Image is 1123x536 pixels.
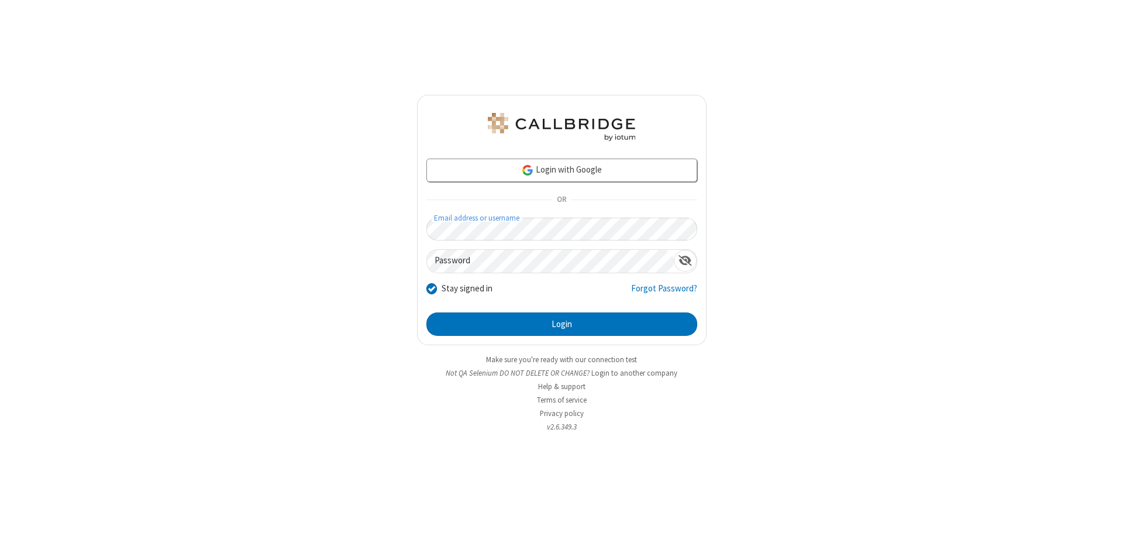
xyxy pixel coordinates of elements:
a: Help & support [538,382,585,391]
div: Show password [674,250,697,272]
li: v2.6.349.3 [417,421,707,432]
iframe: Chat [1094,506,1114,528]
a: Forgot Password? [631,282,697,304]
span: OR [552,192,571,208]
img: QA Selenium DO NOT DELETE OR CHANGE [485,113,638,141]
label: Stay signed in [442,282,492,296]
a: Login with Google [426,159,697,182]
input: Password [427,250,674,273]
li: Not QA Selenium DO NOT DELETE OR CHANGE? [417,367,707,379]
input: Email address or username [426,218,697,240]
button: Login to another company [591,367,677,379]
a: Privacy policy [540,408,584,418]
a: Make sure you're ready with our connection test [486,355,637,365]
a: Terms of service [537,395,587,405]
img: google-icon.png [521,164,534,177]
button: Login [426,312,697,336]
